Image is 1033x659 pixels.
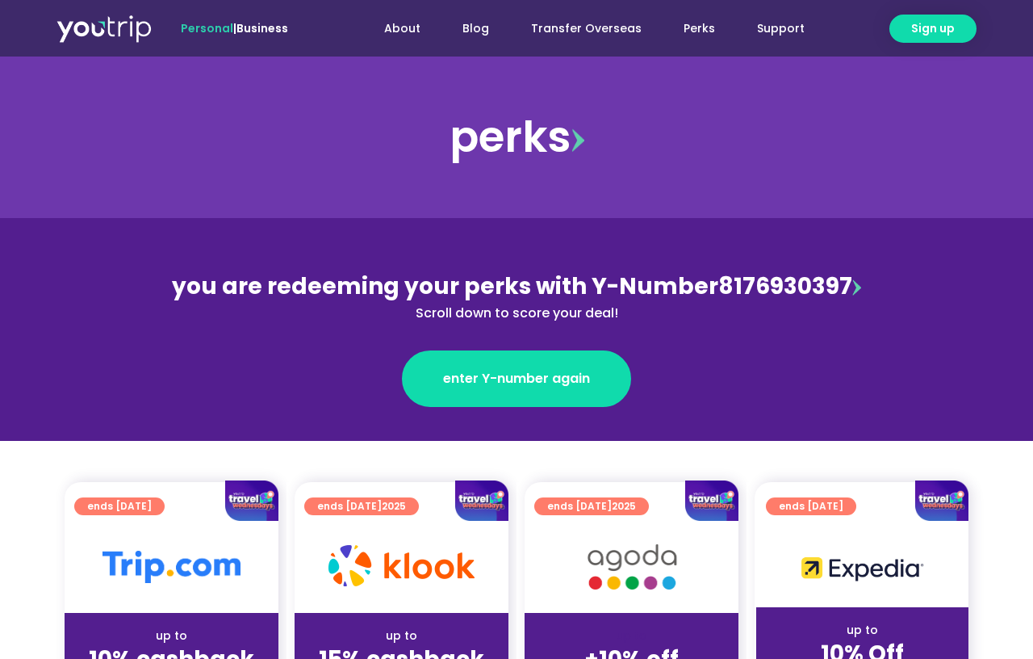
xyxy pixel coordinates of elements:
span: up to [617,628,646,644]
div: up to [307,628,496,644]
a: Support [736,14,826,44]
a: Transfer Overseas [510,14,663,44]
span: Personal [181,20,233,36]
div: Scroll down to score your deal! [166,304,867,323]
a: Blog [441,14,510,44]
a: Business [236,20,288,36]
span: you are redeeming your perks with Y-Number [172,271,718,302]
div: 8176930397 [166,270,867,323]
a: About [363,14,441,44]
div: up to [769,622,956,639]
span: enter Y-number again [443,369,590,388]
div: up to [77,628,266,644]
span: | [181,20,288,36]
a: Perks [663,14,736,44]
a: enter Y-number again [402,350,631,407]
nav: Menu [332,14,826,44]
a: Sign up [889,15,977,43]
span: Sign up [911,20,955,37]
